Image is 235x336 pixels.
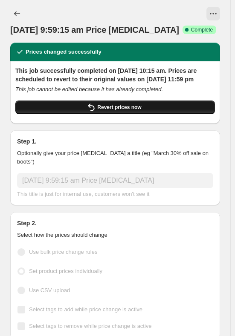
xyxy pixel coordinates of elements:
button: Revert prices now [15,101,215,114]
span: Select tags to add while price change is active [29,306,142,313]
span: Use CSV upload [29,287,70,293]
h2: Step 1. [17,137,213,146]
button: View actions for 28 Aug 2025, 9:59:15 am Price change job [206,7,220,20]
p: Select how the prices should change [17,231,213,239]
span: [DATE] 9:59:15 am Price [MEDICAL_DATA] [10,25,179,34]
span: Use bulk price change rules [29,249,97,255]
input: 30% off holiday sale [17,173,213,188]
span: Complete [191,26,213,33]
span: Set product prices individually [29,268,102,274]
h2: This job successfully completed on [DATE] 10:15 am. Prices are scheduled to revert to their origi... [15,66,215,83]
i: This job cannot be edited because it has already completed. [15,86,163,92]
h2: Prices changed successfully [26,48,102,56]
span: Revert prices now [97,104,141,111]
button: Price change jobs [10,7,24,20]
span: This title is just for internal use, customers won't see it [17,191,149,197]
span: Select tags to remove while price change is active [29,323,152,329]
h2: Step 2. [17,219,213,227]
p: Optionally give your price [MEDICAL_DATA] a title (eg "March 30% off sale on boots") [17,149,213,166]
